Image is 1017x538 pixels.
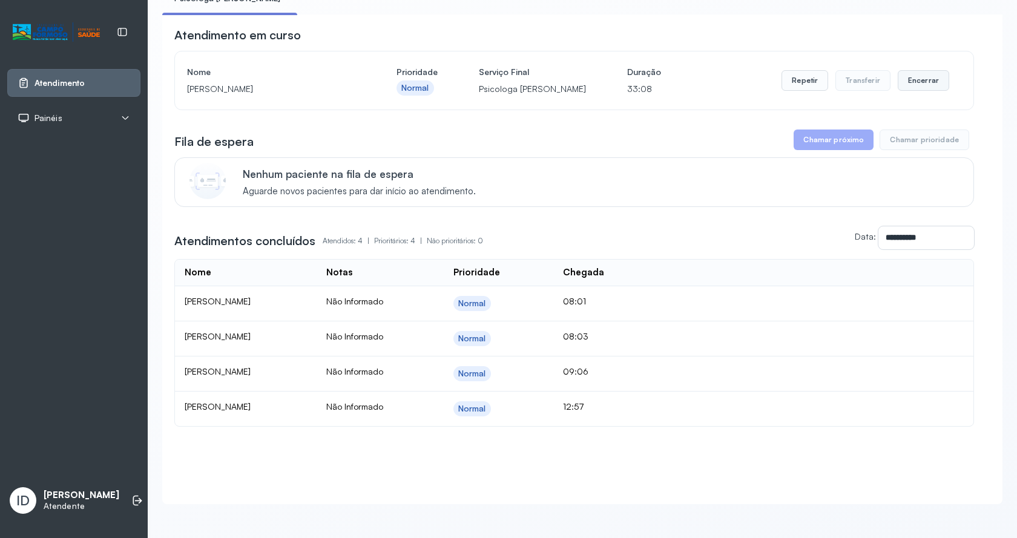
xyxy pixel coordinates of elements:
[185,267,211,278] div: Nome
[420,236,422,245] span: |
[458,333,486,344] div: Normal
[44,490,119,501] p: [PERSON_NAME]
[898,70,949,91] button: Encerrar
[563,331,588,341] span: 08:03
[187,80,355,97] p: [PERSON_NAME]
[326,366,383,376] span: Não Informado
[243,168,476,180] p: Nenhum paciente na fila de espera
[35,78,85,88] span: Atendimento
[18,77,130,89] a: Atendimento
[627,80,661,97] p: 33:08
[326,296,383,306] span: Não Informado
[397,64,438,80] h4: Prioridade
[458,404,486,414] div: Normal
[185,401,251,412] span: [PERSON_NAME]
[401,83,429,93] div: Normal
[782,70,828,91] button: Repetir
[563,296,586,306] span: 08:01
[323,232,374,249] p: Atendidos: 4
[367,236,369,245] span: |
[479,80,586,97] p: Psicologa [PERSON_NAME]
[479,64,586,80] h4: Serviço Final
[326,401,383,412] span: Não Informado
[185,331,251,341] span: [PERSON_NAME]
[374,232,427,249] p: Prioritários: 4
[44,501,119,511] p: Atendente
[243,186,476,197] span: Aguarde novos pacientes para dar início ao atendimento.
[427,232,483,249] p: Não prioritários: 0
[835,70,890,91] button: Transferir
[563,401,584,412] span: 12:57
[13,22,100,42] img: Logotipo do estabelecimento
[453,267,500,278] div: Prioridade
[458,369,486,379] div: Normal
[563,267,604,278] div: Chegada
[458,298,486,309] div: Normal
[174,133,254,150] h3: Fila de espera
[189,163,226,199] img: Imagem de CalloutCard
[794,130,874,150] button: Chamar próximo
[187,64,355,80] h4: Nome
[326,331,383,341] span: Não Informado
[855,231,876,241] label: Data:
[185,296,251,306] span: [PERSON_NAME]
[880,130,969,150] button: Chamar prioridade
[326,267,352,278] div: Notas
[174,232,315,249] h3: Atendimentos concluídos
[563,366,588,376] span: 09:06
[35,113,62,123] span: Painéis
[174,27,301,44] h3: Atendimento em curso
[627,64,661,80] h4: Duração
[185,366,251,376] span: [PERSON_NAME]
